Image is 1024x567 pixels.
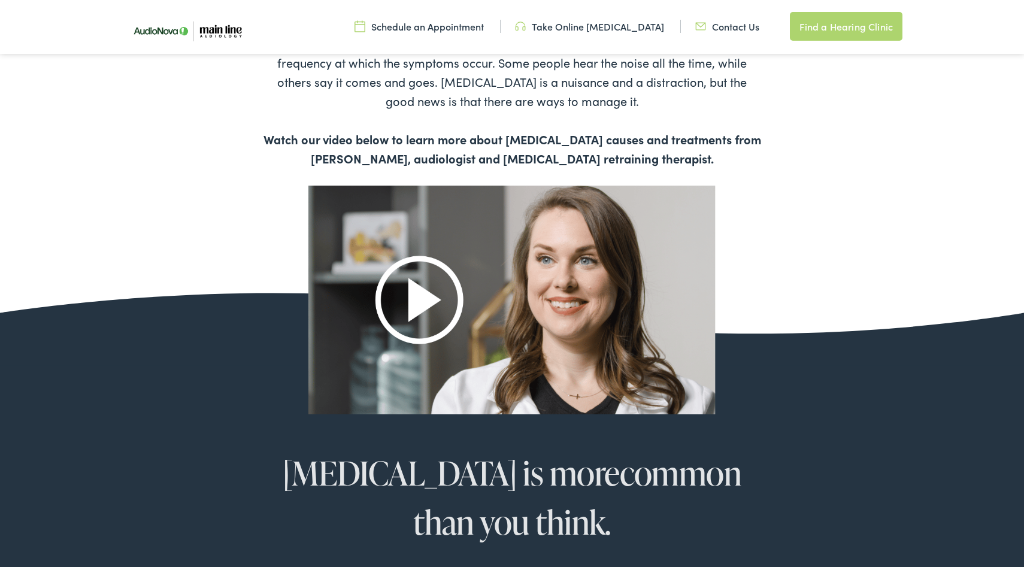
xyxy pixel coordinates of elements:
[255,448,769,547] h2: [MEDICAL_DATA] is more common than you think.
[263,131,761,166] b: Watch our video below to learn more about [MEDICAL_DATA] causes and treatments from [PERSON_NAME]...
[308,186,716,414] img: Group-37.png
[515,20,526,33] img: utility icon
[790,12,902,41] a: Find a Hearing Clinic
[695,20,706,33] img: utility icon
[355,20,484,33] a: Schedule an Appointment
[515,20,664,33] a: Take Online [MEDICAL_DATA]
[695,20,759,33] a: Contact Us
[355,20,365,33] img: utility icon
